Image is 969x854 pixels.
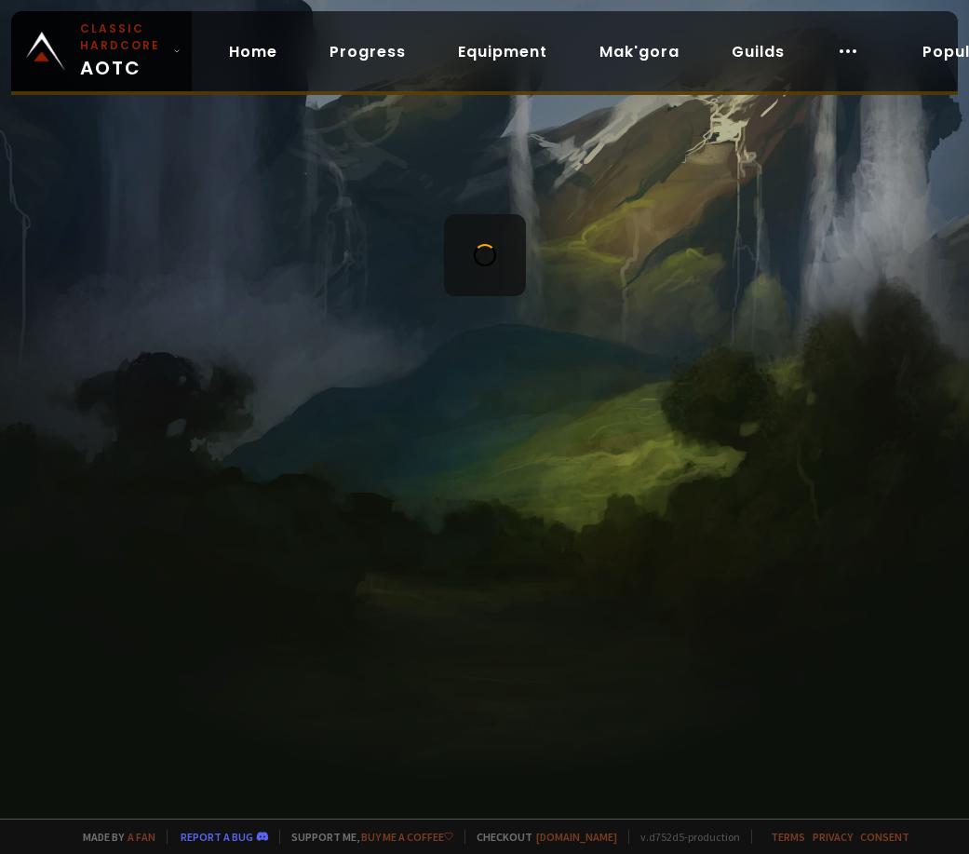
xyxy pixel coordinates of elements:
a: Guilds [717,33,800,71]
a: Buy me a coffee [361,830,453,844]
a: Equipment [443,33,562,71]
a: Report a bug [181,830,253,844]
small: Classic Hardcore [80,20,166,54]
a: Progress [315,33,421,71]
a: Privacy [813,830,853,844]
a: Terms [771,830,805,844]
a: Home [214,33,292,71]
a: [DOMAIN_NAME] [536,830,617,844]
a: Classic HardcoreAOTC [11,11,192,91]
a: Consent [860,830,909,844]
a: Mak'gora [585,33,694,71]
span: Checkout [464,830,617,844]
span: AOTC [80,20,166,82]
span: Made by [72,830,155,844]
a: a fan [128,830,155,844]
span: v. d752d5 - production [628,830,740,844]
span: Support me, [279,830,453,844]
